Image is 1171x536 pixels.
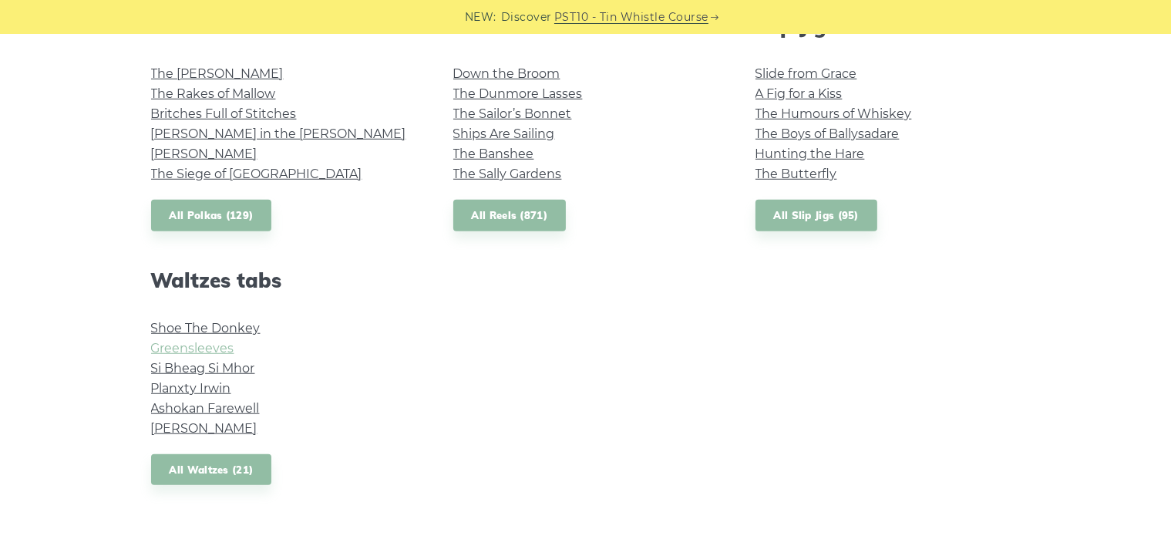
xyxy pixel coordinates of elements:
a: A Fig for a Kiss [755,86,843,101]
a: Hunting the Hare [755,147,865,161]
a: Ashokan Farewell [151,401,260,416]
a: All Slip Jigs (95) [755,200,877,231]
a: The Dunmore Lasses [453,86,583,101]
a: All Reels (871) [453,200,567,231]
a: All Waltzes (21) [151,454,272,486]
a: Slide from Grace [755,66,857,81]
a: Si­ Bheag Si­ Mhor [151,361,255,376]
a: Planxty Irwin [151,381,231,396]
a: The Humours of Whiskey [755,106,912,121]
span: Discover [501,8,552,26]
a: The Butterfly [755,167,837,181]
a: The Siege of [GEOGRAPHIC_DATA] [151,167,362,181]
h2: Slip Jigs tabs [755,14,1021,38]
a: [PERSON_NAME] in the [PERSON_NAME] [151,126,406,141]
a: The Sally Gardens [453,167,562,181]
a: The [PERSON_NAME] [151,66,284,81]
a: Down the Broom [453,66,560,81]
a: All Polkas (129) [151,200,272,231]
a: The Rakes of Mallow [151,86,276,101]
a: The Banshee [453,147,534,161]
a: Greensleeves [151,341,234,356]
a: [PERSON_NAME] [151,421,257,436]
a: The Boys of Ballysadare [755,126,900,141]
h2: Waltzes tabs [151,268,416,292]
h2: Polkas tabs [151,14,416,38]
a: Ships Are Sailing [453,126,555,141]
a: Shoe The Donkey [151,321,261,335]
span: NEW: [465,8,496,26]
a: The Sailor’s Bonnet [453,106,572,121]
a: [PERSON_NAME] [151,147,257,161]
a: Britches Full of Stitches [151,106,297,121]
h2: Reels tabs [453,14,718,38]
a: PST10 - Tin Whistle Course [554,8,708,26]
